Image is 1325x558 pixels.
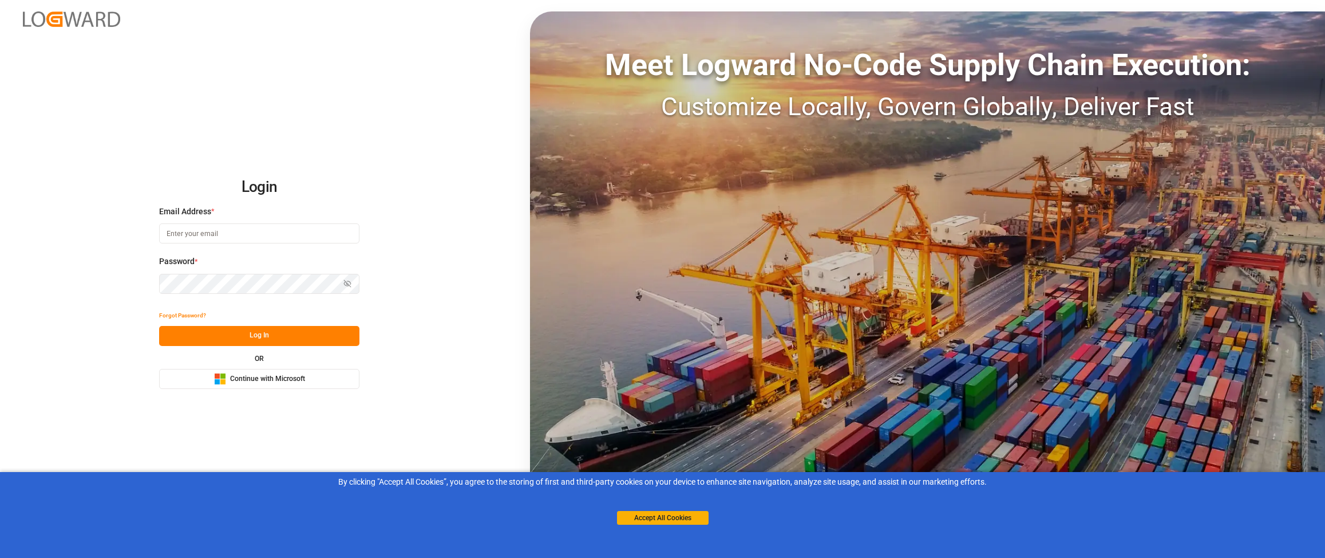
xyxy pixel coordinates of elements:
[230,374,305,384] span: Continue with Microsoft
[159,169,359,206] h2: Login
[159,306,206,326] button: Forgot Password?
[159,326,359,346] button: Log In
[530,88,1325,125] div: Customize Locally, Govern Globally, Deliver Fast
[23,11,120,27] img: Logward_new_orange.png
[159,369,359,389] button: Continue with Microsoft
[159,206,211,218] span: Email Address
[8,476,1317,488] div: By clicking "Accept All Cookies”, you agree to the storing of first and third-party cookies on yo...
[617,511,709,525] button: Accept All Cookies
[159,256,195,268] span: Password
[530,43,1325,88] div: Meet Logward No-Code Supply Chain Execution:
[255,355,264,362] small: OR
[159,223,359,243] input: Enter your email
